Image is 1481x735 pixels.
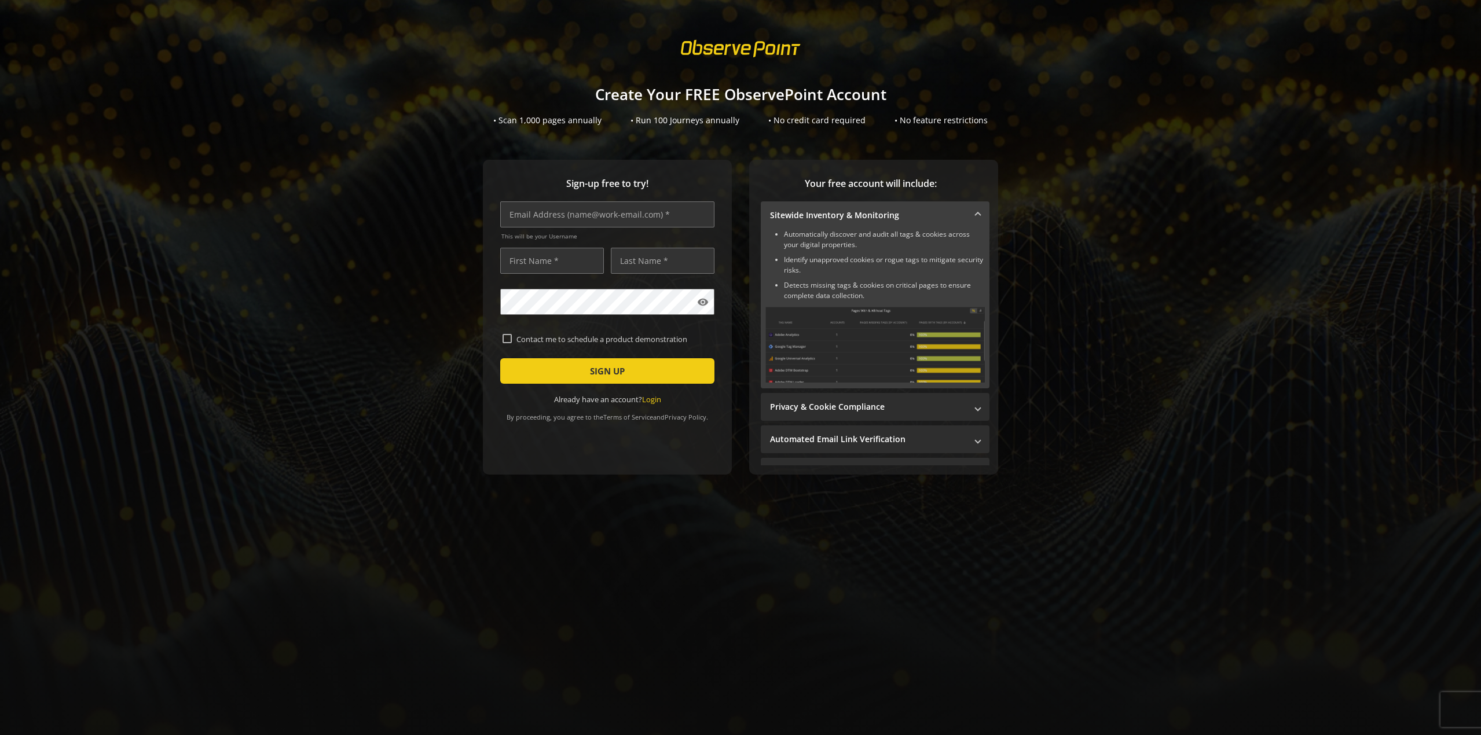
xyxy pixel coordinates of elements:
div: • Run 100 Journeys annually [630,115,739,126]
input: Email Address (name@work-email.com) * [500,201,714,227]
div: Already have an account? [500,394,714,405]
mat-expansion-panel-header: Automated Email Link Verification [761,425,989,453]
span: Sign-up free to try! [500,177,714,190]
li: Identify unapproved cookies or rogue tags to mitigate security risks. [784,255,985,275]
button: SIGN UP [500,358,714,384]
li: Automatically discover and audit all tags & cookies across your digital properties. [784,229,985,250]
mat-expansion-panel-header: Privacy & Cookie Compliance [761,393,989,421]
mat-expansion-panel-header: Performance Monitoring with Web Vitals [761,458,989,486]
span: SIGN UP [590,361,625,381]
a: Login [642,394,661,405]
mat-panel-title: Privacy & Cookie Compliance [770,401,966,413]
input: First Name * [500,248,604,274]
div: By proceeding, you agree to the and . [500,405,714,421]
span: Your free account will include: [761,177,981,190]
div: Sitewide Inventory & Monitoring [761,229,989,388]
span: This will be your Username [501,232,714,240]
mat-icon: visibility [697,296,709,308]
li: Detects missing tags & cookies on critical pages to ensure complete data collection. [784,280,985,301]
mat-expansion-panel-header: Sitewide Inventory & Monitoring [761,201,989,229]
img: Sitewide Inventory & Monitoring [765,307,985,383]
div: • No credit card required [768,115,866,126]
div: • Scan 1,000 pages annually [493,115,602,126]
a: Terms of Service [603,413,653,421]
mat-panel-title: Sitewide Inventory & Monitoring [770,210,966,221]
div: • No feature restrictions [895,115,988,126]
input: Last Name * [611,248,714,274]
label: Contact me to schedule a product demonstration [512,334,712,344]
a: Privacy Policy [665,413,706,421]
mat-panel-title: Automated Email Link Verification [770,433,966,445]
